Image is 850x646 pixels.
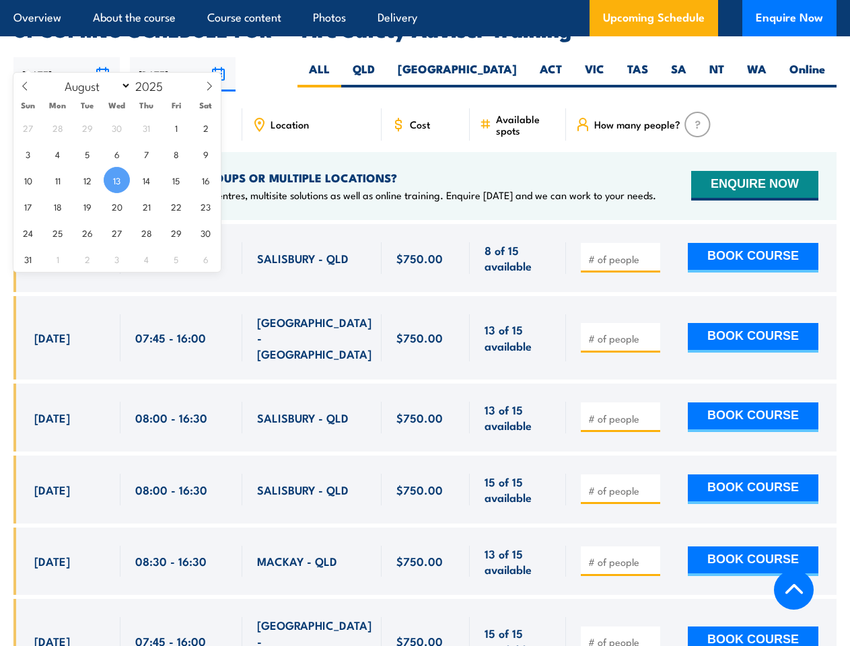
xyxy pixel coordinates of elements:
[133,219,160,246] span: August 28, 2025
[588,484,656,497] input: # of people
[13,20,837,38] h2: UPCOMING SCHEDULE FOR - "Fire Safety Adviser Training"
[778,61,837,87] label: Online
[271,118,309,130] span: Location
[192,193,219,219] span: August 23, 2025
[192,219,219,246] span: August 30, 2025
[131,77,176,94] input: Year
[660,61,698,87] label: SA
[74,141,100,167] span: August 5, 2025
[15,246,41,272] span: August 31, 2025
[192,141,219,167] span: August 9, 2025
[688,546,818,576] button: BOOK COURSE
[44,219,71,246] span: August 25, 2025
[133,141,160,167] span: August 7, 2025
[688,323,818,353] button: BOOK COURSE
[59,77,132,94] select: Month
[15,219,41,246] span: August 24, 2025
[15,141,41,167] span: August 3, 2025
[163,141,189,167] span: August 8, 2025
[43,101,73,110] span: Mon
[688,474,818,504] button: BOOK COURSE
[588,412,656,425] input: # of people
[410,118,430,130] span: Cost
[104,141,130,167] span: August 6, 2025
[133,167,160,193] span: August 14, 2025
[257,553,337,569] span: MACKAY - QLD
[396,482,443,497] span: $750.00
[396,250,443,266] span: $750.00
[44,246,71,272] span: September 1, 2025
[44,167,71,193] span: August 11, 2025
[396,330,443,345] span: $750.00
[588,332,656,345] input: # of people
[163,246,189,272] span: September 5, 2025
[133,193,160,219] span: August 21, 2025
[34,410,70,425] span: [DATE]
[257,482,349,497] span: SALISBURY - QLD
[15,114,41,141] span: July 27, 2025
[257,250,349,266] span: SALISBURY - QLD
[257,314,371,361] span: [GEOGRAPHIC_DATA] - [GEOGRAPHIC_DATA]
[73,101,102,110] span: Tue
[34,553,70,569] span: [DATE]
[485,474,551,505] span: 15 of 15 available
[163,114,189,141] span: August 1, 2025
[104,114,130,141] span: July 30, 2025
[104,193,130,219] span: August 20, 2025
[74,167,100,193] span: August 12, 2025
[15,167,41,193] span: August 10, 2025
[102,101,132,110] span: Wed
[74,219,100,246] span: August 26, 2025
[135,553,207,569] span: 08:30 - 16:30
[133,246,160,272] span: September 4, 2025
[192,246,219,272] span: September 6, 2025
[163,193,189,219] span: August 22, 2025
[192,167,219,193] span: August 16, 2025
[34,330,70,345] span: [DATE]
[130,57,236,92] input: To date
[588,555,656,569] input: # of people
[13,101,43,110] span: Sun
[74,193,100,219] span: August 19, 2025
[135,410,207,425] span: 08:00 - 16:30
[44,193,71,219] span: August 18, 2025
[135,482,207,497] span: 08:00 - 16:30
[191,101,221,110] span: Sat
[133,114,160,141] span: July 31, 2025
[616,61,660,87] label: TAS
[104,167,130,193] span: August 13, 2025
[44,114,71,141] span: July 28, 2025
[257,410,349,425] span: SALISBURY - QLD
[485,322,551,353] span: 13 of 15 available
[594,118,680,130] span: How many people?
[573,61,616,87] label: VIC
[485,402,551,433] span: 13 of 15 available
[13,57,120,92] input: From date
[163,167,189,193] span: August 15, 2025
[528,61,573,87] label: ACT
[485,546,551,577] span: 13 of 15 available
[15,193,41,219] span: August 17, 2025
[396,410,443,425] span: $750.00
[386,61,528,87] label: [GEOGRAPHIC_DATA]
[74,114,100,141] span: July 29, 2025
[396,553,443,569] span: $750.00
[163,219,189,246] span: August 29, 2025
[297,61,341,87] label: ALL
[44,141,71,167] span: August 4, 2025
[34,188,656,202] p: We offer onsite training, training at our centres, multisite solutions as well as online training...
[496,113,557,136] span: Available spots
[34,482,70,497] span: [DATE]
[736,61,778,87] label: WA
[688,243,818,273] button: BOOK COURSE
[74,246,100,272] span: September 2, 2025
[132,101,162,110] span: Thu
[135,330,206,345] span: 07:45 - 16:00
[485,242,551,274] span: 8 of 15 available
[104,246,130,272] span: September 3, 2025
[162,101,191,110] span: Fri
[588,252,656,266] input: # of people
[192,114,219,141] span: August 2, 2025
[104,219,130,246] span: August 27, 2025
[341,61,386,87] label: QLD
